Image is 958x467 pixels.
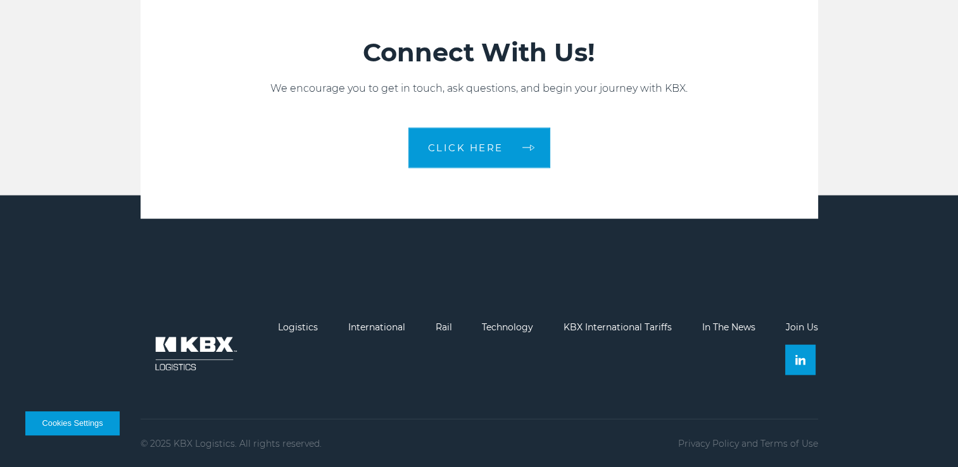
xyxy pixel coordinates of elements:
[785,321,817,333] a: Join Us
[436,321,452,333] a: Rail
[408,128,550,168] a: CLICK HERE arrow arrow
[141,322,248,385] img: kbx logo
[348,321,405,333] a: International
[795,355,805,365] img: Linkedin
[428,143,503,153] span: CLICK HERE
[702,321,755,333] a: In The News
[141,439,322,449] p: © 2025 KBX Logistics. All rights reserved.
[482,321,533,333] a: Technology
[141,37,818,68] h2: Connect With Us!
[141,81,818,96] p: We encourage you to get in touch, ask questions, and begin your journey with KBX.
[25,411,120,435] button: Cookies Settings
[678,438,739,449] a: Privacy Policy
[278,321,318,333] a: Logistics
[741,438,758,449] span: and
[760,438,818,449] a: Terms of Use
[564,321,672,333] a: KBX International Tariffs
[895,406,958,467] iframe: Chat Widget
